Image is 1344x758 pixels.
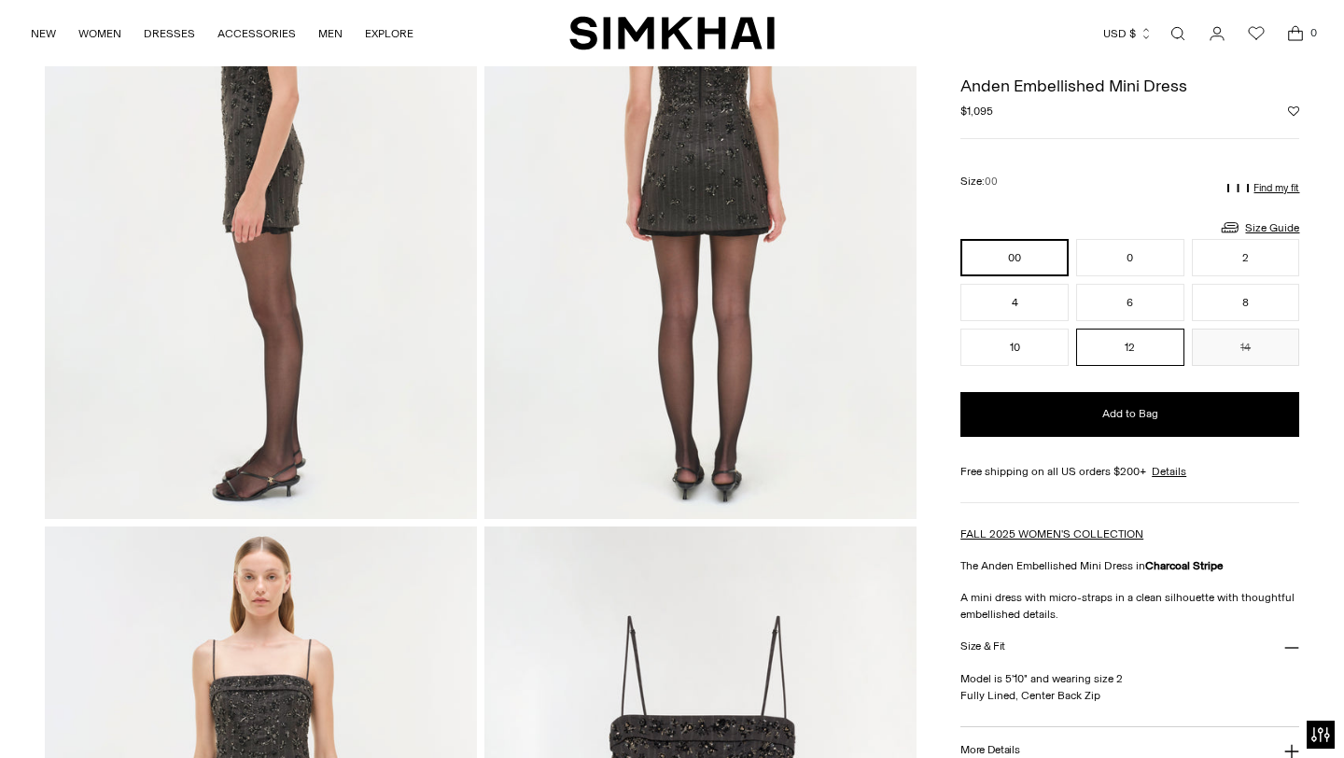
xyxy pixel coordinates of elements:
strong: Charcoal Stripe [1145,559,1224,572]
button: 8 [1192,284,1300,321]
span: Add to Bag [1102,406,1158,422]
a: Size Guide [1219,216,1299,239]
button: 4 [960,284,1069,321]
button: 00 [960,239,1069,276]
iframe: Sign Up via Text for Offers [15,687,188,743]
p: A mini dress with micro-straps in a clean silhouette with thoughtful embellished details. [960,589,1299,623]
button: 14 [1192,329,1300,366]
button: 12 [1076,329,1184,366]
a: EXPLORE [365,13,413,54]
h3: Size & Fit [960,640,1005,653]
h3: More Details [960,744,1019,756]
a: Go to the account page [1198,15,1236,52]
a: FALL 2025 WOMEN'S COLLECTION [960,527,1143,540]
div: Free shipping on all US orders $200+ [960,463,1299,480]
a: MEN [318,13,343,54]
label: Size: [960,173,998,190]
button: Add to Wishlist [1288,105,1299,117]
button: Add to Bag [960,392,1299,437]
button: 6 [1076,284,1184,321]
p: Model is 5'10" and wearing size 2 Fully Lined, Center Back Zip [960,670,1299,704]
a: Open cart modal [1277,15,1314,52]
h1: Anden Embellished Mini Dress [960,77,1299,94]
a: Details [1152,463,1186,480]
a: WOMEN [78,13,121,54]
span: 0 [1305,24,1322,41]
a: Open search modal [1159,15,1197,52]
a: NEW [31,13,56,54]
button: 10 [960,329,1069,366]
button: Size & Fit [960,623,1299,670]
button: 2 [1192,239,1300,276]
a: Wishlist [1238,15,1275,52]
a: SIMKHAI [569,15,775,51]
a: ACCESSORIES [217,13,296,54]
a: DRESSES [144,13,195,54]
span: 00 [985,175,998,188]
span: $1,095 [960,103,993,119]
button: USD $ [1103,13,1153,54]
button: 0 [1076,239,1184,276]
p: The Anden Embellished Mini Dress in [960,557,1299,574]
